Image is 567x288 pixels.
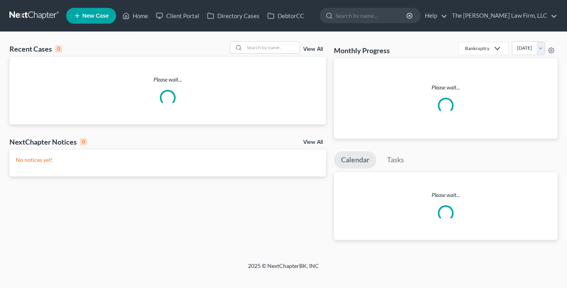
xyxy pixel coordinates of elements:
[335,8,408,23] input: Search by name...
[448,9,557,23] a: The [PERSON_NAME] Law Firm, LLC
[465,45,489,52] div: Bankruptcy
[9,137,87,147] div: NextChapter Notices
[82,13,109,19] span: New Case
[303,46,323,52] a: View All
[55,45,62,52] div: 0
[152,9,203,23] a: Client Portal
[119,9,152,23] a: Home
[263,9,308,23] a: DebtorCC
[80,138,87,145] div: 0
[16,156,320,164] p: No notices yet!
[334,46,390,55] h3: Monthly Progress
[203,9,263,23] a: Directory Cases
[334,191,558,199] p: Please wait...
[334,151,376,169] a: Calendar
[59,262,508,276] div: 2025 © NextChapterBK, INC
[340,84,551,91] p: Please wait...
[9,44,62,54] div: Recent Cases
[9,76,326,84] p: Please wait...
[380,151,411,169] a: Tasks
[303,139,323,145] a: View All
[245,42,300,53] input: Search by name...
[421,9,447,23] a: Help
